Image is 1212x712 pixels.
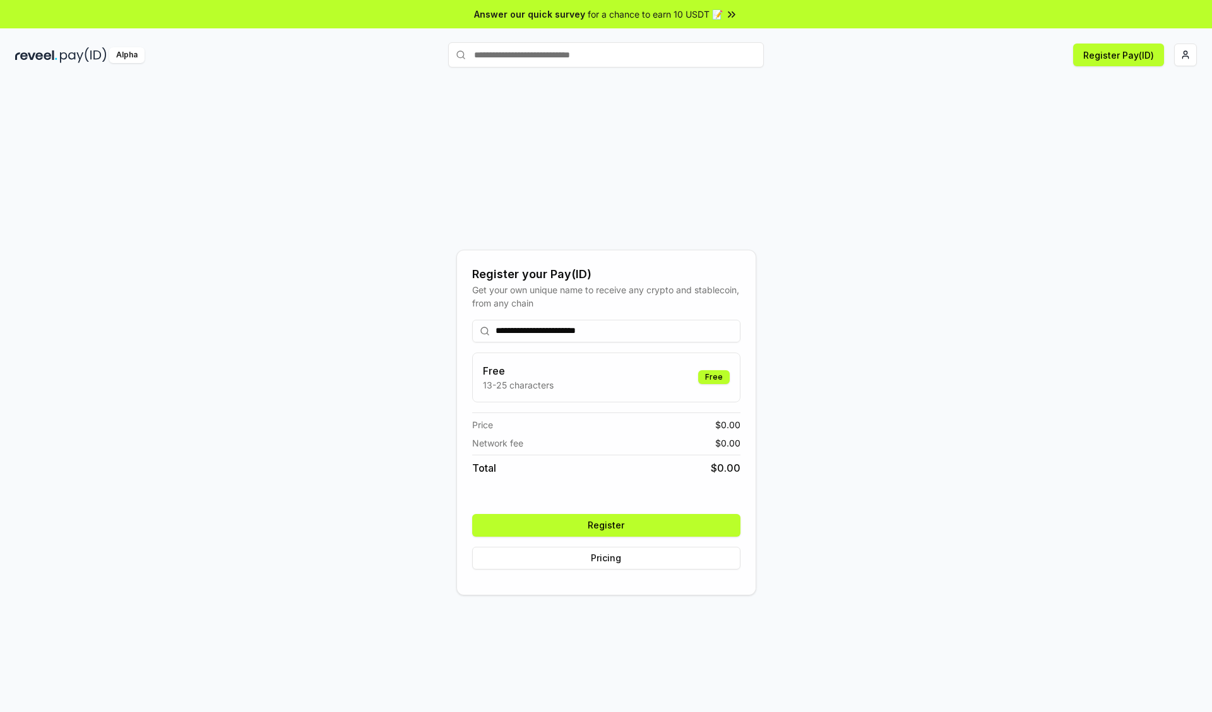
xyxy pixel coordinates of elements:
[715,436,740,450] span: $ 0.00
[472,418,493,431] span: Price
[474,8,585,21] span: Answer our quick survey
[483,363,554,378] h3: Free
[15,47,57,63] img: reveel_dark
[1073,44,1164,66] button: Register Pay(ID)
[715,418,740,431] span: $ 0.00
[472,514,740,537] button: Register
[60,47,107,63] img: pay_id
[472,547,740,569] button: Pricing
[472,460,496,476] span: Total
[588,8,723,21] span: for a chance to earn 10 USDT 📝
[472,266,740,283] div: Register your Pay(ID)
[483,378,554,392] p: 13-25 characters
[698,370,730,384] div: Free
[109,47,145,63] div: Alpha
[472,436,523,450] span: Network fee
[711,460,740,476] span: $ 0.00
[472,283,740,310] div: Get your own unique name to receive any crypto and stablecoin, from any chain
